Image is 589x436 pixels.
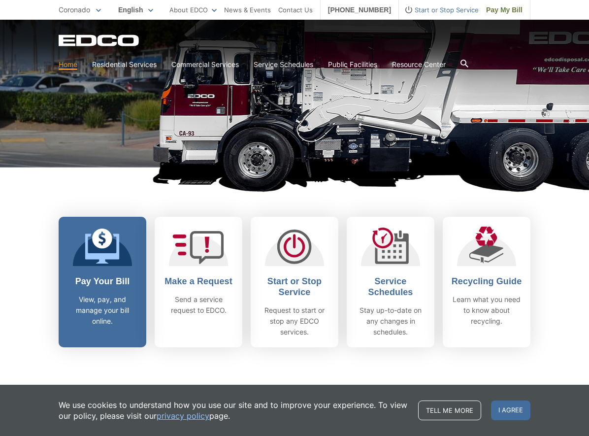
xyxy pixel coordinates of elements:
[450,294,523,327] p: Learn what you need to know about recycling.
[162,276,235,287] h2: Make a Request
[155,217,242,347] a: Make a Request Send a service request to EDCO.
[347,217,434,347] a: Service Schedules Stay up-to-date on any changes in schedules.
[328,59,377,70] a: Public Facilities
[354,305,427,337] p: Stay up-to-date on any changes in schedules.
[169,4,217,15] a: About EDCO
[111,2,161,18] span: English
[59,400,408,421] p: We use cookies to understand how you use our site and to improve your experience. To view our pol...
[59,34,140,46] a: EDCD logo. Return to the homepage.
[258,305,331,337] p: Request to start or stop any EDCO services.
[392,59,446,70] a: Resource Center
[224,4,271,15] a: News & Events
[418,401,481,420] a: Tell me more
[66,294,139,327] p: View, pay, and manage your bill online.
[258,276,331,298] h2: Start or Stop Service
[171,59,239,70] a: Commercial Services
[66,276,139,287] h2: Pay Your Bill
[254,59,313,70] a: Service Schedules
[162,294,235,316] p: Send a service request to EDCO.
[59,59,77,70] a: Home
[278,4,313,15] a: Contact Us
[354,276,427,298] h2: Service Schedules
[59,217,146,347] a: Pay Your Bill View, pay, and manage your bill online.
[450,276,523,287] h2: Recycling Guide
[92,59,157,70] a: Residential Services
[486,4,523,15] span: Pay My Bill
[59,5,90,14] span: Coronado
[157,410,209,421] a: privacy policy
[443,217,530,347] a: Recycling Guide Learn what you need to know about recycling.
[491,401,530,420] span: I agree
